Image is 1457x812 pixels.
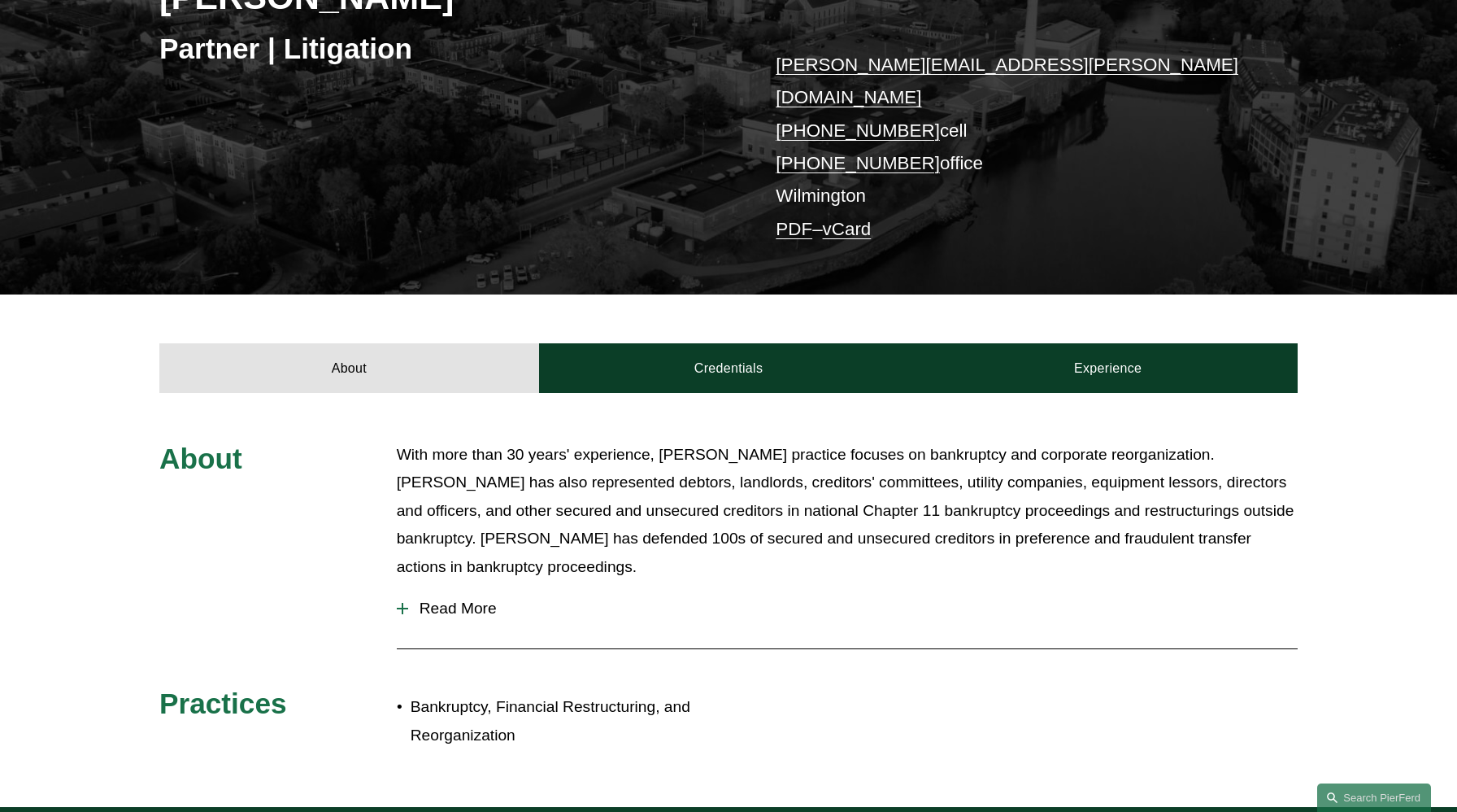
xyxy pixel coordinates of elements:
p: With more than 30 years' experience, [PERSON_NAME] practice focuses on bankruptcy and corporate r... [397,441,1298,582]
span: Read More [408,600,1298,618]
p: cell office Wilmington – [776,49,1250,246]
a: About [159,343,539,392]
span: About [159,443,242,474]
a: [PHONE_NUMBER] [776,120,940,141]
a: vCard [823,219,872,239]
p: Bankruptcy, Financial Restructuring, and Reorganization [411,693,728,749]
a: [PHONE_NUMBER] [776,153,940,173]
a: PDF [776,219,812,239]
a: Experience [918,343,1298,392]
h3: Partner | Litigation [159,31,728,67]
button: Read More [397,587,1298,630]
a: Search this site [1317,784,1431,812]
span: Practices [159,688,287,719]
a: [PERSON_NAME][EMAIL_ADDRESS][PERSON_NAME][DOMAIN_NAME] [776,55,1238,107]
a: Credentials [539,343,919,392]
